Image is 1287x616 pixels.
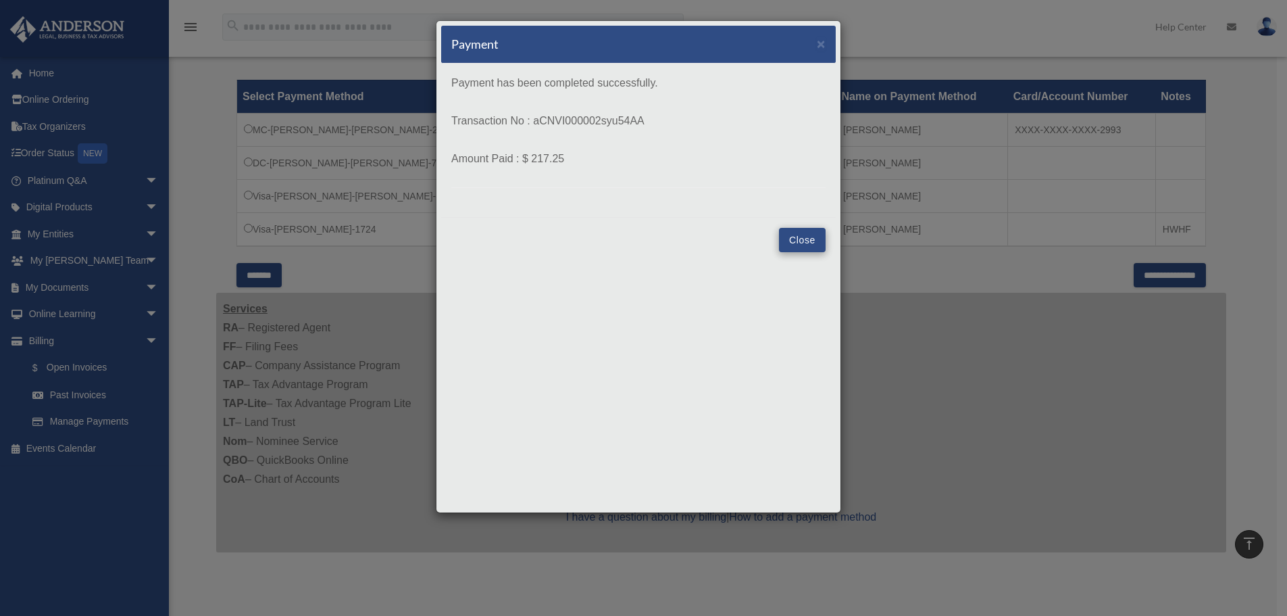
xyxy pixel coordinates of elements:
h5: Payment [451,36,499,53]
p: Transaction No : aCNVI000002syu54AA [451,112,826,131]
button: Close [817,37,826,51]
button: Close [779,228,826,252]
span: × [817,36,826,51]
p: Amount Paid : $ 217.25 [451,149,826,168]
p: Payment has been completed successfully. [451,74,826,93]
